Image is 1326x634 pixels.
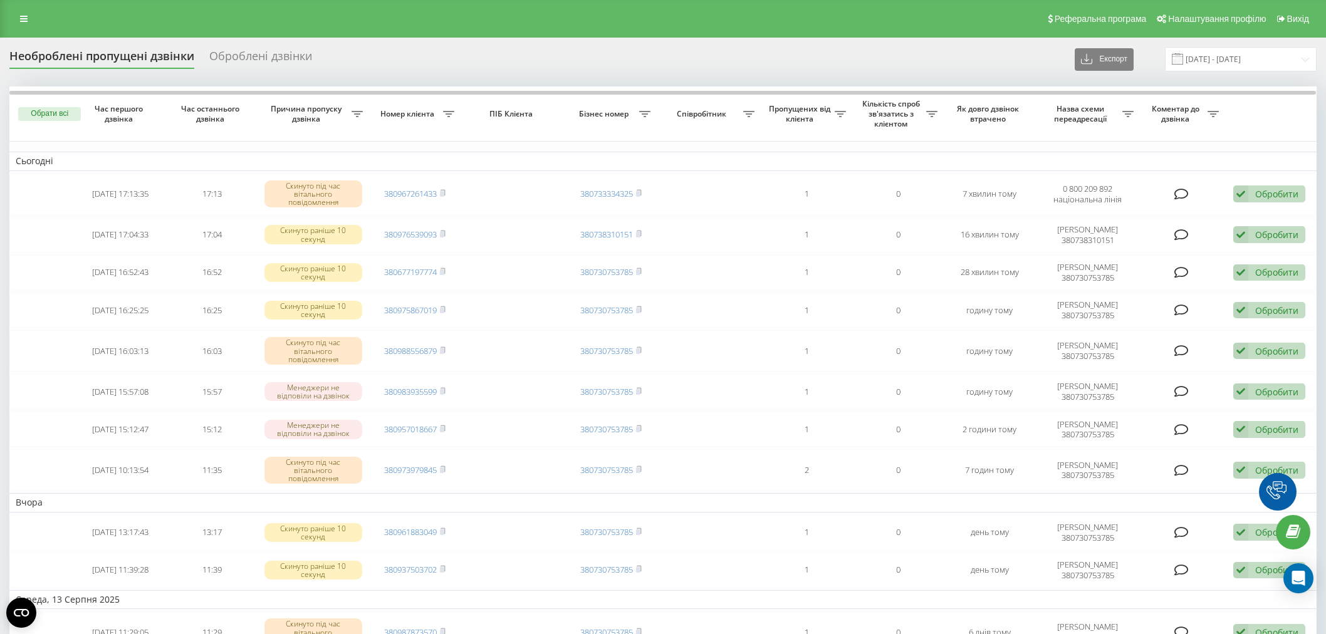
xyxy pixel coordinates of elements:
[166,174,258,215] td: 17:13
[6,598,36,628] button: Open CMP widget
[944,553,1035,588] td: день тому
[580,304,633,316] a: 380730753785
[384,345,437,356] a: 380988556879
[264,180,363,208] div: Скинуто під час вітального повідомлення
[1035,449,1140,491] td: [PERSON_NAME] 380730753785
[384,424,437,435] a: 380957018667
[384,386,437,397] a: 380983935599
[75,217,166,252] td: [DATE] 17:04:33
[767,104,835,123] span: Пропущених від клієнта
[9,493,1317,512] td: Вчора
[75,553,166,588] td: [DATE] 11:39:28
[580,386,633,397] a: 380730753785
[761,515,852,550] td: 1
[944,174,1035,215] td: 7 хвилин тому
[944,374,1035,409] td: годину тому
[944,255,1035,290] td: 28 хвилин тому
[761,553,852,588] td: 1
[1255,229,1298,241] div: Обробити
[264,420,363,439] div: Менеджери не відповіли на дзвінок
[852,255,944,290] td: 0
[209,49,312,69] div: Оброблені дзвінки
[75,412,166,447] td: [DATE] 15:12:47
[75,330,166,372] td: [DATE] 16:03:13
[9,152,1317,170] td: Сьогодні
[580,266,633,278] a: 380730753785
[9,49,194,69] div: Необроблені пропущені дзвінки
[75,449,166,491] td: [DATE] 10:13:54
[852,217,944,252] td: 0
[264,263,363,282] div: Скинуто раніше 10 секунд
[580,526,633,538] a: 380730753785
[580,229,633,240] a: 380738310151
[166,553,258,588] td: 11:39
[264,301,363,320] div: Скинуто раніше 10 секунд
[1255,266,1298,278] div: Обробити
[471,109,554,119] span: ПІБ Клієнта
[1035,255,1140,290] td: [PERSON_NAME] 380730753785
[1168,14,1266,24] span: Налаштування профілю
[1035,293,1140,328] td: [PERSON_NAME] 380730753785
[944,330,1035,372] td: годину тому
[384,526,437,538] a: 380961883049
[1055,14,1147,24] span: Реферальна програма
[761,255,852,290] td: 1
[264,523,363,542] div: Скинуто раніше 10 секунд
[166,412,258,447] td: 15:12
[1255,304,1298,316] div: Обробити
[852,330,944,372] td: 0
[944,515,1035,550] td: день тому
[75,515,166,550] td: [DATE] 13:17:43
[761,449,852,491] td: 2
[1035,553,1140,588] td: [PERSON_NAME] 380730753785
[75,374,166,409] td: [DATE] 15:57:08
[944,293,1035,328] td: годину тому
[166,449,258,491] td: 11:35
[580,464,633,476] a: 380730753785
[1255,526,1298,538] div: Обробити
[852,515,944,550] td: 0
[1035,217,1140,252] td: [PERSON_NAME] 380738310151
[166,217,258,252] td: 17:04
[166,374,258,409] td: 15:57
[166,255,258,290] td: 16:52
[663,109,744,119] span: Співробітник
[264,561,363,579] div: Скинуто раніше 10 секунд
[384,464,437,476] a: 380973979845
[572,109,639,119] span: Бізнес номер
[761,412,852,447] td: 1
[1255,464,1298,476] div: Обробити
[75,255,166,290] td: [DATE] 16:52:43
[264,225,363,244] div: Скинуто раніше 10 секунд
[944,449,1035,491] td: 7 годин тому
[954,104,1025,123] span: Як довго дзвінок втрачено
[580,564,633,575] a: 380730753785
[1146,104,1208,123] span: Коментар до дзвінка
[18,107,81,121] button: Обрати всі
[264,104,351,123] span: Причина пропуску дзвінка
[166,515,258,550] td: 13:17
[1035,412,1140,447] td: [PERSON_NAME] 380730753785
[1255,564,1298,576] div: Обробити
[1035,374,1140,409] td: [PERSON_NAME] 380730753785
[264,337,363,365] div: Скинуто під час вітального повідомлення
[1255,345,1298,357] div: Обробити
[1041,104,1122,123] span: Назва схеми переадресації
[1287,14,1309,24] span: Вихід
[1035,330,1140,372] td: [PERSON_NAME] 380730753785
[75,293,166,328] td: [DATE] 16:25:25
[1283,563,1313,593] div: Open Intercom Messenger
[264,457,363,484] div: Скинуто під час вітального повідомлення
[1255,424,1298,435] div: Обробити
[852,553,944,588] td: 0
[166,330,258,372] td: 16:03
[852,374,944,409] td: 0
[852,412,944,447] td: 0
[761,293,852,328] td: 1
[384,229,437,240] a: 380976539093
[1035,174,1140,215] td: 0 800 209 892 національна лінія
[166,293,258,328] td: 16:25
[580,345,633,356] a: 380730753785
[264,382,363,401] div: Менеджери не відповіли на дзвінок
[761,330,852,372] td: 1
